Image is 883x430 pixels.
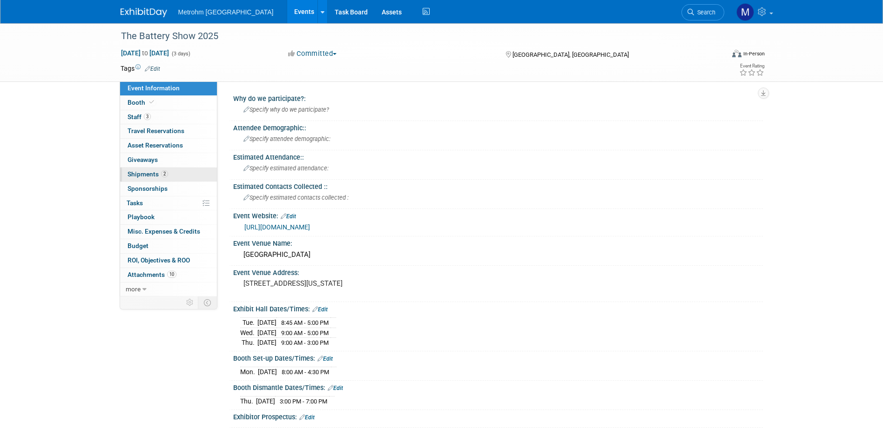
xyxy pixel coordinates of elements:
[240,328,257,338] td: Wed.
[233,351,763,363] div: Booth Set-up Dates/Times:
[128,84,180,92] span: Event Information
[280,398,327,405] span: 3:00 PM - 7:00 PM
[243,165,329,172] span: Specify estimated attendance:
[141,49,149,57] span: to
[120,81,217,95] a: Event Information
[149,100,154,105] i: Booth reservation complete
[118,28,710,45] div: The Battery Show 2025
[257,318,276,328] td: [DATE]
[171,51,190,57] span: (3 days)
[233,92,763,103] div: Why do we participate?:
[281,213,296,220] a: Edit
[120,239,217,253] a: Budget
[317,356,333,362] a: Edit
[233,381,763,393] div: Booth Dismantle Dates/Times:
[243,194,349,201] span: Specify estimated contacts collected :
[120,196,217,210] a: Tasks
[240,396,256,406] td: Thu.
[739,64,764,68] div: Event Rating
[328,385,343,391] a: Edit
[144,113,151,120] span: 3
[128,256,190,264] span: ROI, Objectives & ROO
[128,170,168,178] span: Shipments
[233,302,763,314] div: Exhibit Hall Dates/Times:
[243,279,444,288] pre: [STREET_ADDRESS][US_STATE]
[256,396,275,406] td: [DATE]
[120,96,217,110] a: Booth
[240,248,756,262] div: [GEOGRAPHIC_DATA]
[120,268,217,282] a: Attachments10
[244,223,310,231] a: [URL][DOMAIN_NAME]
[285,49,340,59] button: Committed
[120,124,217,138] a: Travel Reservations
[121,8,167,17] img: ExhibitDay
[233,266,763,277] div: Event Venue Address:
[743,50,765,57] div: In-Person
[128,213,155,221] span: Playbook
[128,271,176,278] span: Attachments
[120,153,217,167] a: Giveaways
[233,209,763,221] div: Event Website:
[178,8,274,16] span: Metrohm [GEOGRAPHIC_DATA]
[126,285,141,293] span: more
[240,367,258,377] td: Mon.
[694,9,715,16] span: Search
[281,339,329,346] span: 9:00 AM - 3:00 PM
[128,242,148,249] span: Budget
[243,135,330,142] span: Specify attendee demographic:
[669,48,765,62] div: Event Format
[120,110,217,124] a: Staff3
[281,329,329,336] span: 9:00 AM - 5:00 PM
[732,50,741,57] img: Format-Inperson.png
[233,410,763,422] div: Exhibitor Prospectus:
[233,236,763,248] div: Event Venue Name:
[736,3,754,21] img: Michelle Simoes
[120,182,217,196] a: Sponsorships
[243,106,329,113] span: Specify why do we participate?
[281,319,329,326] span: 8:45 AM - 5:00 PM
[240,318,257,328] td: Tue.
[128,141,183,149] span: Asset Reservations
[127,199,143,207] span: Tasks
[120,282,217,296] a: more
[258,367,277,377] td: [DATE]
[128,127,184,134] span: Travel Reservations
[121,64,160,73] td: Tags
[128,185,168,192] span: Sponsorships
[299,414,315,421] a: Edit
[233,180,763,191] div: Estimated Contacts Collected ::
[121,49,169,57] span: [DATE] [DATE]
[120,210,217,224] a: Playbook
[233,150,763,162] div: Estimated Attendance::
[240,338,257,348] td: Thu.
[128,156,158,163] span: Giveaways
[120,254,217,268] a: ROI, Objectives & ROO
[233,121,763,133] div: Attendee Demographic::
[145,66,160,72] a: Edit
[128,99,156,106] span: Booth
[120,225,217,239] a: Misc. Expenses & Credits
[282,369,329,376] span: 8:00 AM - 4:30 PM
[128,113,151,121] span: Staff
[182,296,198,309] td: Personalize Event Tab Strip
[198,296,217,309] td: Toggle Event Tabs
[161,170,168,177] span: 2
[681,4,724,20] a: Search
[128,228,200,235] span: Misc. Expenses & Credits
[312,306,328,313] a: Edit
[257,338,276,348] td: [DATE]
[120,139,217,153] a: Asset Reservations
[167,271,176,278] span: 10
[257,328,276,338] td: [DATE]
[512,51,629,58] span: [GEOGRAPHIC_DATA], [GEOGRAPHIC_DATA]
[120,168,217,181] a: Shipments2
